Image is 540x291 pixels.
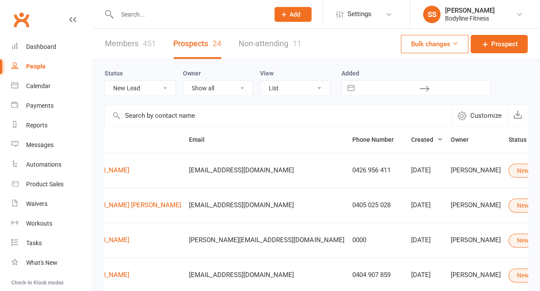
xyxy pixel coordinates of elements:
[411,167,442,174] div: [DATE]
[274,7,311,22] button: Add
[491,39,517,49] span: Prospect
[470,35,527,53] a: Prospect
[105,105,451,126] input: Search by contact name
[343,81,358,96] button: Interact with the calendar and add the check-in date for your trip.
[352,134,403,145] button: Phone Number
[401,35,468,53] button: Bulk changes
[79,167,129,174] a: [PERSON_NAME]
[105,70,123,77] label: Status
[411,136,442,143] span: Created
[352,136,403,143] span: Phone Number
[423,6,440,23] div: SS
[411,202,442,209] div: [DATE]
[11,37,92,57] a: Dashboard
[11,57,92,76] a: People
[26,122,47,129] div: Reports
[341,70,490,77] label: Added
[11,155,92,175] a: Automations
[11,96,92,116] a: Payments
[11,76,92,96] a: Calendar
[26,161,61,168] div: Automations
[183,70,201,77] label: Owner
[26,181,64,188] div: Product Sales
[445,14,494,22] div: Bodyline Fitness
[11,175,92,194] a: Product Sales
[26,43,56,50] div: Dashboard
[11,135,92,155] a: Messages
[173,29,221,59] a: Prospects24
[352,271,403,279] div: 0404 907 859
[352,167,403,174] div: 0426 956 411
[10,9,32,31] a: Clubworx
[26,200,47,207] div: Waivers
[26,102,54,109] div: Payments
[508,134,536,145] button: Status
[470,110,501,121] span: Customize
[508,136,536,143] span: Status
[450,134,478,145] button: Owner
[143,39,156,48] div: 451
[189,267,294,283] span: [EMAIL_ADDRESS][DOMAIN_NAME]
[450,167,500,174] div: [PERSON_NAME]
[411,134,442,145] button: Created
[189,136,214,143] span: Email
[26,82,51,89] div: Calendar
[450,202,500,209] div: [PERSON_NAME]
[352,236,403,244] div: 0000
[105,29,156,59] a: Members451
[11,233,92,253] a: Tasks
[352,202,403,209] div: 0405 025 028
[79,271,129,279] a: [PERSON_NAME]
[347,4,371,24] span: Settings
[189,232,344,248] span: [PERSON_NAME][EMAIL_ADDRESS][DOMAIN_NAME]
[450,236,500,244] div: [PERSON_NAME]
[11,194,92,214] a: Waivers
[11,214,92,233] a: Workouts
[26,220,52,227] div: Workouts
[450,136,478,143] span: Owner
[239,29,301,59] a: Non-attending11
[445,7,494,14] div: [PERSON_NAME]
[11,116,92,135] a: Reports
[189,197,294,213] span: [EMAIL_ADDRESS][DOMAIN_NAME]
[79,202,181,209] a: [PERSON_NAME] [PERSON_NAME]
[11,253,92,273] a: What's New
[451,105,507,126] button: Customize
[450,271,500,279] div: [PERSON_NAME]
[290,11,300,18] span: Add
[189,162,294,178] span: [EMAIL_ADDRESS][DOMAIN_NAME]
[26,141,54,148] div: Messages
[114,8,263,21] input: Search...
[26,240,42,246] div: Tasks
[260,70,273,77] label: View
[293,39,301,48] div: 11
[26,63,46,70] div: People
[411,271,442,279] div: [DATE]
[79,236,129,244] a: [PERSON_NAME]
[411,236,442,244] div: [DATE]
[26,259,57,266] div: What's New
[213,39,221,48] div: 24
[189,134,214,145] button: Email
